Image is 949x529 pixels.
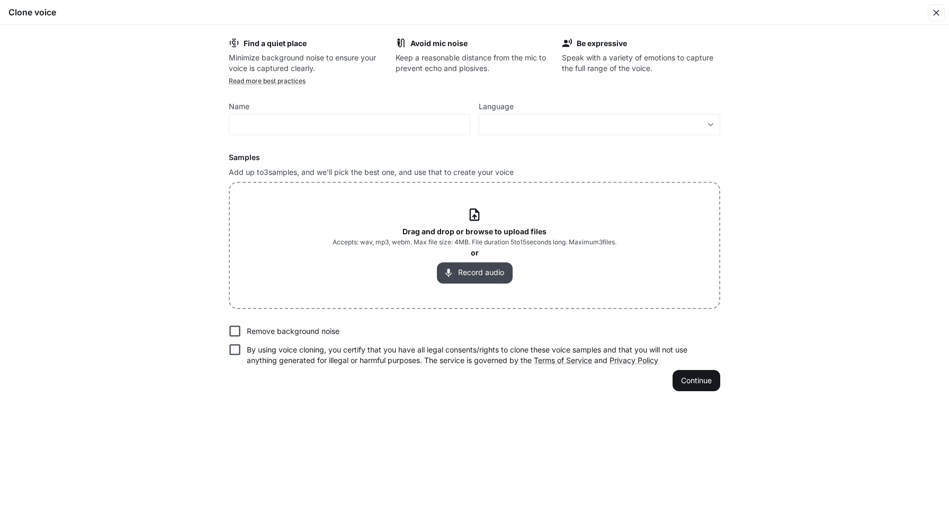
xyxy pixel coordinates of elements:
[229,103,249,110] p: Name
[471,248,479,257] b: or
[479,119,720,130] div: ​
[410,39,468,48] b: Avoid mic noise
[396,52,554,74] p: Keep a reasonable distance from the mic to prevent echo and plosives.
[229,77,306,85] a: Read more best practices
[577,39,627,48] b: Be expressive
[402,227,547,236] b: Drag and drop or browse to upload files
[8,6,56,18] h5: Clone voice
[247,326,339,337] p: Remove background noise
[229,167,720,178] p: Add up to 3 samples, and we'll pick the best one, and use that to create your voice
[247,345,712,366] p: By using voice cloning, you certify that you have all legal consents/rights to clone these voice ...
[229,152,720,163] h6: Samples
[333,237,616,248] span: Accepts: wav, mp3, webm. Max file size: 4MB. File duration 5 to 15 seconds long. Maximum 3 files.
[562,52,720,74] p: Speak with a variety of emotions to capture the full range of the voice.
[479,103,514,110] p: Language
[437,262,513,284] button: Record audio
[673,370,720,391] button: Continue
[244,39,307,48] b: Find a quiet place
[229,52,387,74] p: Minimize background noise to ensure your voice is captured clearly.
[534,356,592,365] a: Terms of Service
[610,356,658,365] a: Privacy Policy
